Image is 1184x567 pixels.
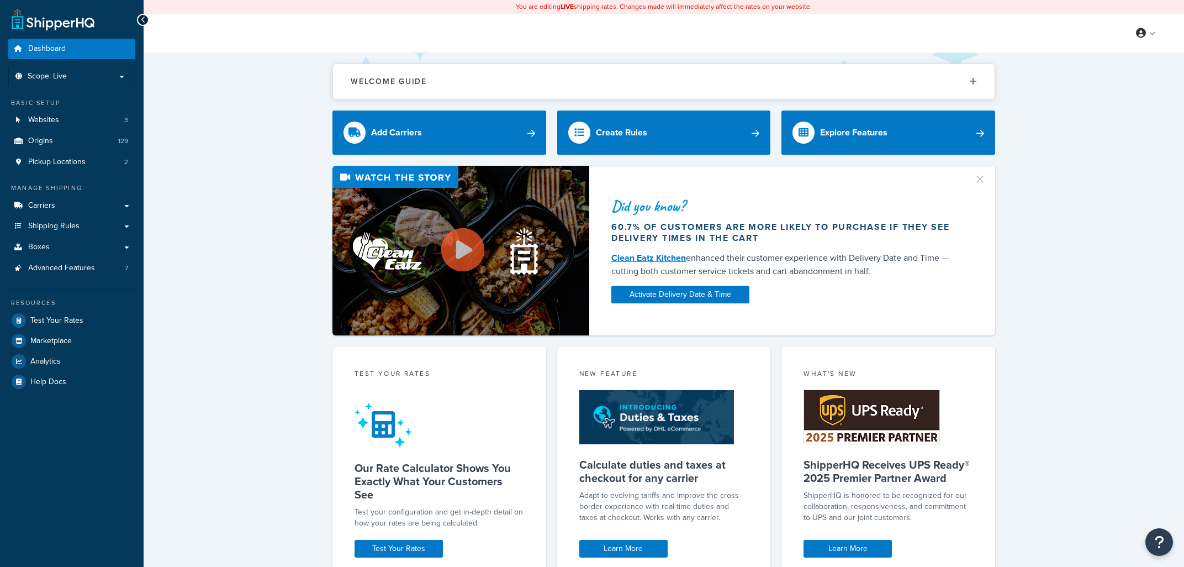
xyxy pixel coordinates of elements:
[804,369,973,381] div: What's New
[8,98,135,108] div: Basic Setup
[332,166,589,335] img: Video thumbnail
[355,507,524,529] div: Test your configuration and get in-depth detail on how your rates are being calculated.
[611,198,960,214] div: Did you know?
[8,258,135,279] li: Advanced Features
[8,152,135,172] li: Pickup Locations
[28,243,50,252] span: Boxes
[8,258,135,279] a: Advanced Features7
[611,222,960,244] div: 60.7% of customers are more likely to purchase if they see delivery times in the cart
[8,372,135,392] a: Help Docs
[579,369,749,381] div: New Feature
[355,369,524,381] div: Test your rates
[332,111,546,155] a: Add Carriers
[8,131,135,151] a: Origins129
[8,110,135,130] li: Websites
[118,136,128,146] span: 129
[355,540,443,558] a: Test Your Rates
[596,125,647,140] div: Create Rules
[28,222,80,231] span: Shipping Rules
[804,540,892,558] a: Learn More
[30,357,61,366] span: Analytics
[579,540,668,558] a: Learn More
[355,461,524,501] h5: Our Rate Calculator Shows You Exactly What Your Customers See
[28,136,53,146] span: Origins
[124,158,128,167] span: 2
[30,377,66,387] span: Help Docs
[28,44,66,54] span: Dashboard
[820,125,887,140] div: Explore Features
[124,116,128,125] span: 3
[561,2,574,12] b: LIVE
[804,490,973,523] p: ShipperHQ is honored to be recognized for our collaboration, responsiveness, and commitment to UP...
[28,201,55,211] span: Carriers
[125,264,128,273] span: 7
[8,331,135,351] a: Marketplace
[8,237,135,258] a: Boxes
[8,110,135,130] a: Websites3
[28,116,59,125] span: Websites
[611,251,960,278] div: enhanced their customer experience with Delivery Date and Time — cutting both customer service ti...
[611,286,749,303] a: Activate Delivery Date & Time
[804,458,973,485] h5: ShipperHQ Receives UPS Ready® 2025 Premier Partner Award
[351,77,427,86] h2: Welcome Guide
[333,64,995,99] button: Welcome Guide
[579,458,749,485] h5: Calculate duties and taxes at checkout for any carrier
[8,131,135,151] li: Origins
[1145,528,1173,556] button: Open Resource Center
[8,152,135,172] a: Pickup Locations2
[8,351,135,371] a: Analytics
[30,337,72,346] span: Marketplace
[781,111,995,155] a: Explore Features
[579,490,749,523] p: Adapt to evolving tariffs and improve the cross-border experience with real-time duties and taxes...
[8,196,135,216] a: Carriers
[8,216,135,237] a: Shipping Rules
[8,183,135,193] div: Manage Shipping
[8,311,135,330] a: Test Your Rates
[28,72,67,81] span: Scope: Live
[371,125,422,140] div: Add Carriers
[8,39,135,59] a: Dashboard
[557,111,771,155] a: Create Rules
[611,251,686,264] a: Clean Eatz Kitchen
[28,264,95,273] span: Advanced Features
[8,298,135,308] div: Resources
[28,158,86,167] span: Pickup Locations
[30,316,83,326] span: Test Your Rates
